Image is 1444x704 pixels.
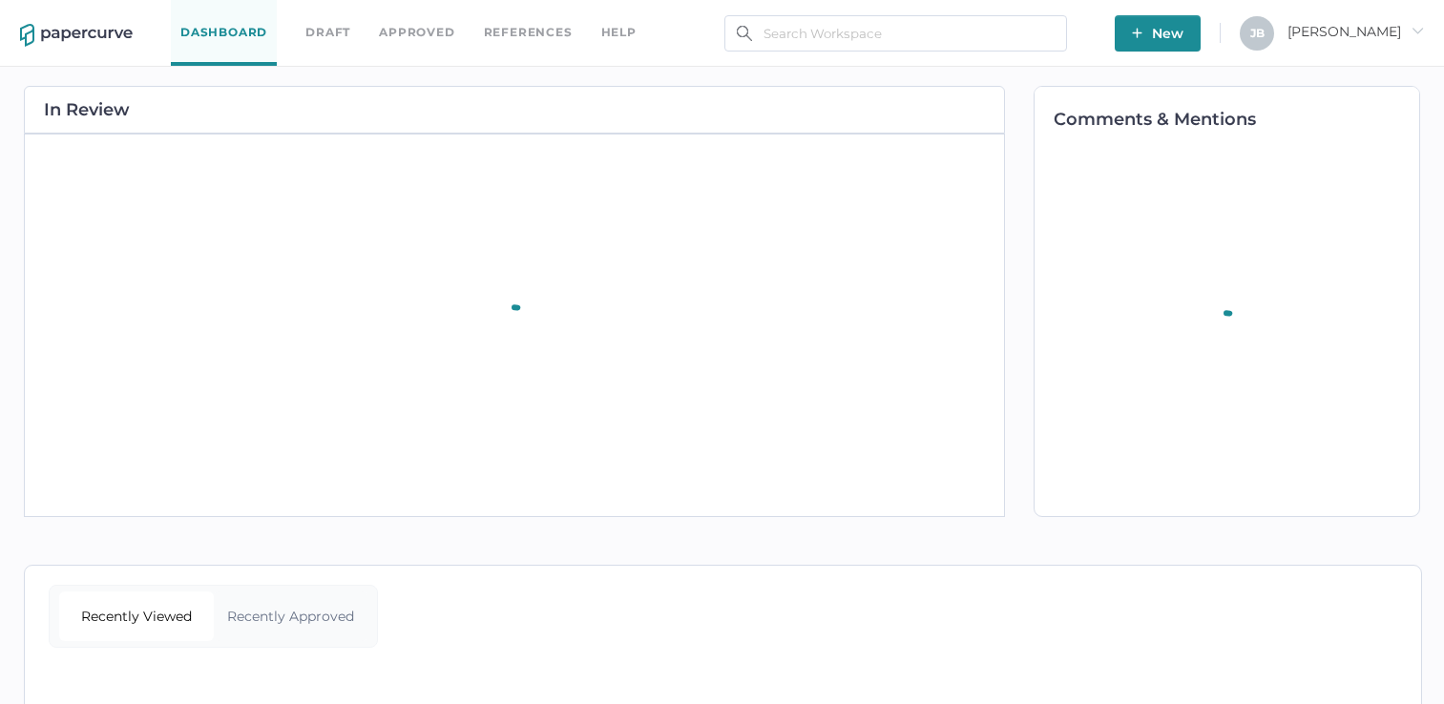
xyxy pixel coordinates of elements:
div: Recently Viewed [59,591,214,641]
img: search.bf03fe8b.svg [737,26,752,41]
h2: In Review [44,101,130,118]
a: Draft [305,22,350,43]
i: arrow_right [1411,24,1424,37]
img: papercurve-logo-colour.7244d18c.svg [20,24,133,47]
div: animation [1187,287,1266,375]
div: animation [475,281,554,369]
div: help [601,22,637,43]
span: [PERSON_NAME] [1287,23,1424,40]
h2: Comments & Mentions [1054,111,1419,128]
input: Search Workspace [724,15,1067,52]
span: New [1132,15,1183,52]
button: New [1115,15,1201,52]
a: Approved [379,22,454,43]
img: plus-white.e19ec114.svg [1132,28,1142,38]
a: References [484,22,573,43]
div: Recently Approved [214,591,368,641]
span: J B [1250,26,1265,40]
